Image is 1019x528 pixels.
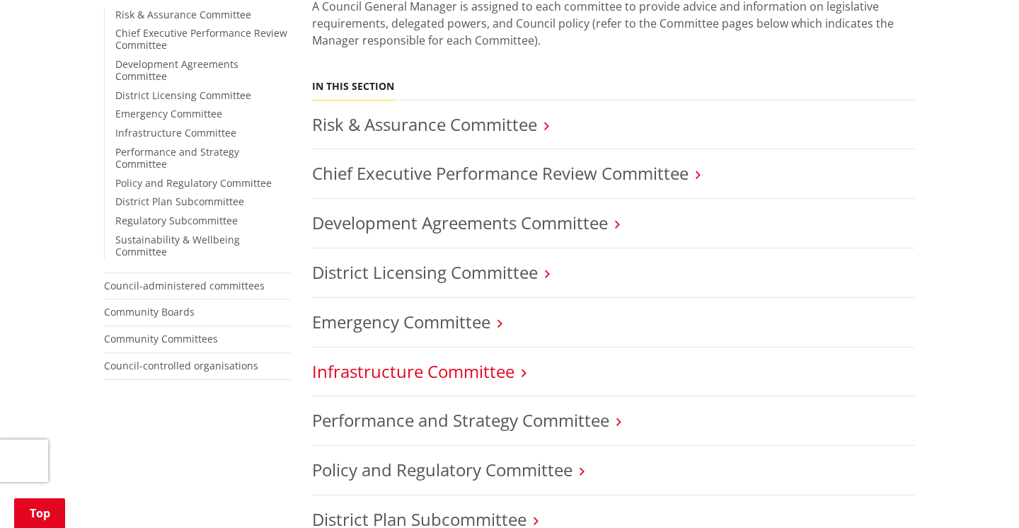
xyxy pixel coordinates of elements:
a: Council-administered committees [104,279,265,292]
a: Development Agreements Committee [312,211,608,234]
a: Risk & Assurance Committee [115,8,251,21]
a: Emergency Committee [312,310,490,333]
iframe: Messenger Launcher [954,469,1005,520]
a: Risk & Assurance Committee [312,113,537,136]
a: Performance and Strategy Committee [115,145,239,171]
a: Sustainability & Wellbeing Committee [115,233,240,258]
a: Chief Executive Performance Review Committee [312,161,689,185]
h5: In this section [312,81,394,93]
a: District Licensing Committee [115,88,251,102]
a: District Plan Subcommittee [115,195,244,208]
a: Infrastructure Committee [312,360,514,383]
a: Chief Executive Performance Review Committee [115,26,287,52]
a: Emergency Committee [115,107,222,120]
a: Infrastructure Committee [115,126,236,139]
a: Council-controlled organisations [104,359,258,372]
a: Top [14,498,65,528]
a: Regulatory Subcommittee [115,214,238,227]
a: Community Boards [104,305,195,318]
a: Performance and Strategy Committee [312,408,609,432]
a: District Licensing Committee [312,260,538,284]
a: Development Agreements Committee [115,57,238,83]
a: Community Committees [104,332,218,345]
a: Policy and Regulatory Committee [115,176,272,190]
a: Policy and Regulatory Committee [312,458,572,481]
